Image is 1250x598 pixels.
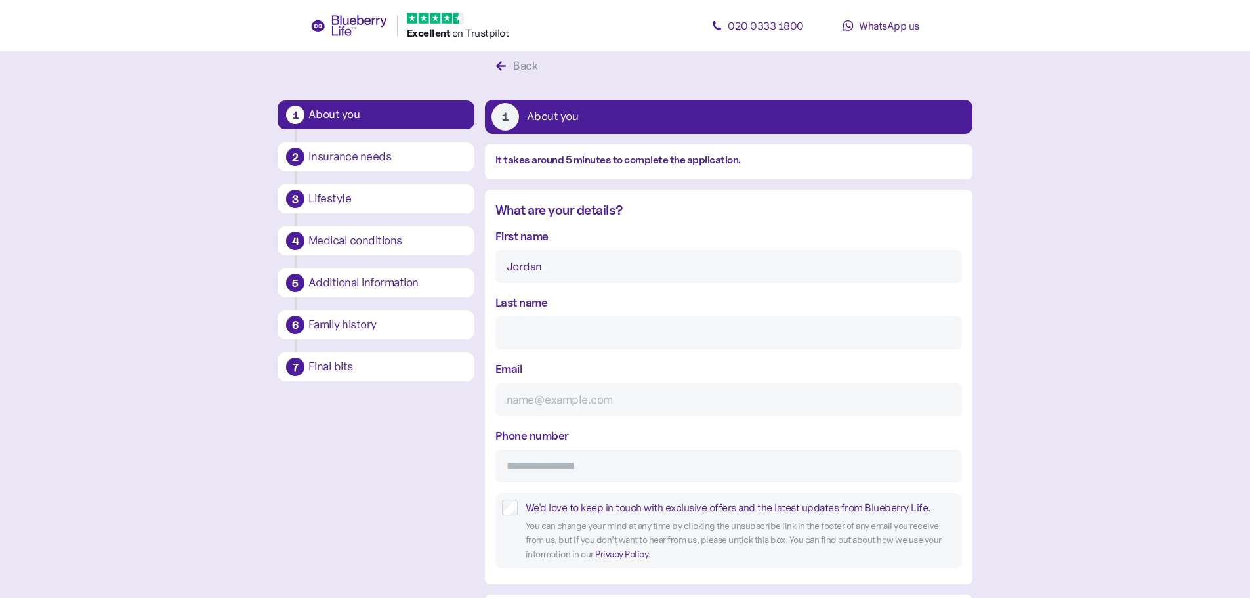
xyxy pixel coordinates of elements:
[308,193,466,205] div: Lifestyle
[495,227,549,245] label: First name
[495,360,523,377] label: Email
[495,293,548,311] label: Last name
[728,19,804,32] span: 020 0333 1800
[822,12,940,39] a: WhatsApp us
[278,100,474,129] button: 1About you
[595,548,648,560] a: Privacy Policy
[286,232,304,250] div: 4
[278,184,474,213] button: 3Lifestyle
[495,427,569,444] label: Phone number
[485,100,972,134] button: 1About you
[485,53,552,80] button: Back
[495,383,962,416] input: name@example.com
[308,235,466,247] div: Medical conditions
[286,106,304,124] div: 1
[278,268,474,297] button: 5Additional information
[527,111,579,123] div: About you
[495,152,962,169] div: It takes around 5 minutes to complete the application.
[308,319,466,331] div: Family history
[452,26,509,39] span: on Trustpilot
[286,274,304,292] div: 5
[286,148,304,166] div: 2
[286,316,304,334] div: 6
[308,109,466,121] div: About you
[308,361,466,373] div: Final bits
[495,200,962,221] div: What are your details?
[526,500,955,516] div: We'd love to keep in touch with exclusive offers and the latest updates from Blueberry Life.
[308,151,466,163] div: Insurance needs
[286,358,304,376] div: 7
[859,19,919,32] span: WhatsApp us
[513,57,537,75] div: Back
[278,352,474,381] button: 7Final bits
[278,142,474,171] button: 2Insurance needs
[278,226,474,255] button: 4Medical conditions
[407,26,452,39] span: Excellent ️
[526,519,955,562] div: You can change your mind at any time by clicking the unsubscribe link in the footer of any email ...
[491,103,519,131] div: 1
[286,190,304,208] div: 3
[278,310,474,339] button: 6Family history
[308,277,466,289] div: Additional information
[699,12,817,39] a: 020 0333 1800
